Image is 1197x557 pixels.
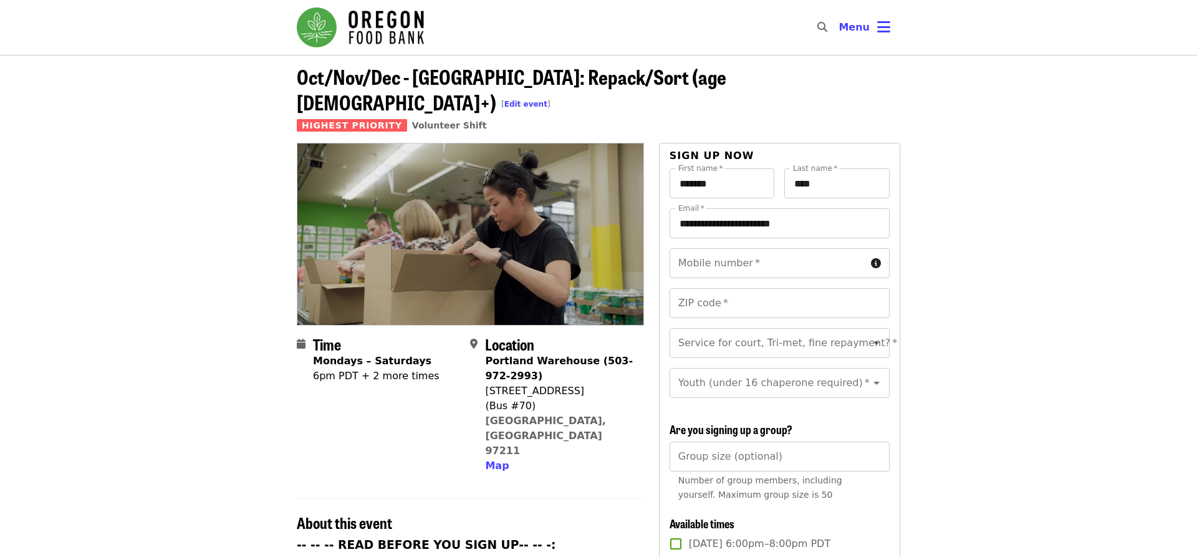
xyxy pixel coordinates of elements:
div: [STREET_ADDRESS] [485,384,633,399]
i: search icon [817,21,827,33]
input: First name [670,168,775,198]
strong: -- -- -- READ BEFORE YOU SIGN UP-- -- -: [297,538,556,551]
input: Mobile number [670,248,866,278]
label: Last name [793,165,837,172]
span: Oct/Nov/Dec - [GEOGRAPHIC_DATA]: Repack/Sort (age [DEMOGRAPHIC_DATA]+) [297,62,726,117]
span: Available times [670,515,734,531]
button: Open [868,374,885,392]
input: Last name [784,168,890,198]
input: Email [670,208,890,238]
span: [DATE] 6:00pm–8:00pm PDT [689,536,830,551]
span: Number of group members, including yourself. Maximum group size is 50 [678,475,842,500]
span: About this event [297,511,392,533]
i: map-marker-alt icon [470,338,478,350]
label: First name [678,165,723,172]
label: Email [678,205,704,212]
div: (Bus #70) [485,399,633,414]
span: Highest Priority [297,119,407,132]
img: Oct/Nov/Dec - Portland: Repack/Sort (age 8+) organized by Oregon Food Bank [297,143,643,324]
input: ZIP code [670,288,890,318]
span: Location [485,333,534,355]
i: calendar icon [297,338,305,350]
a: [GEOGRAPHIC_DATA], [GEOGRAPHIC_DATA] 97211 [485,415,606,457]
i: circle-info icon [871,258,881,269]
span: Menu [839,21,870,33]
button: Toggle account menu [829,12,900,42]
strong: Portland Warehouse (503-972-2993) [485,355,633,382]
span: [ ] [501,100,550,109]
img: Oregon Food Bank - Home [297,7,424,47]
button: Open [868,334,885,352]
div: 6pm PDT + 2 more times [313,369,440,384]
input: Search [835,12,845,42]
a: Volunteer Shift [412,120,487,130]
span: Are you signing up a group? [670,421,792,437]
a: Edit event [504,100,547,109]
strong: Mondays – Saturdays [313,355,431,367]
span: Sign up now [670,150,754,162]
span: Map [485,460,509,472]
span: Time [313,333,341,355]
input: [object Object] [670,442,890,472]
i: bars icon [877,18,890,36]
button: Map [485,458,509,473]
